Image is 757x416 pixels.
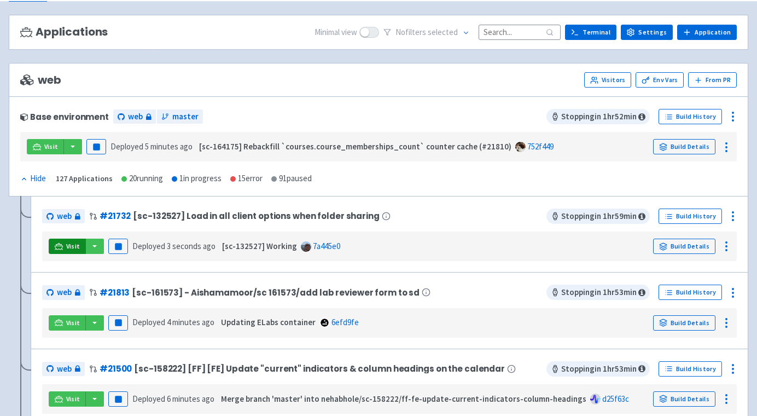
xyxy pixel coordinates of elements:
a: Env Vars [636,72,684,88]
a: Build History [659,285,722,300]
span: web [57,286,72,299]
span: Minimal view [315,26,357,39]
span: Deployed [110,141,193,152]
a: Build History [659,109,722,124]
button: From PR [688,72,737,88]
a: Application [677,25,737,40]
div: 1 in progress [172,172,222,185]
a: Visit [49,315,86,331]
span: Visit [44,142,59,151]
a: Visit [49,239,86,254]
button: Pause [108,239,128,254]
a: Build Details [653,391,715,407]
strong: [sc-132527] Working [222,241,297,251]
span: Deployed [132,317,214,327]
a: #21500 [100,363,132,374]
span: master [172,111,199,123]
a: Build History [659,209,722,224]
span: [sc-161573] - Aishamamoor/sc 161573/add lab reviewer form to sd [132,288,420,297]
a: web [113,109,156,124]
time: 4 minutes ago [167,317,214,327]
time: 3 seconds ago [167,241,216,251]
span: Stopping in 1 hr 53 min [546,361,650,377]
div: 127 Applications [56,172,113,185]
span: Deployed [132,394,214,404]
span: Visit [66,319,80,327]
strong: Merge branch 'master' into nehabhole/sc-158222/ff-fe-update-current-indicators-column-headings [221,394,586,404]
a: master [157,109,203,124]
a: 752f449 [527,141,554,152]
a: Visitors [584,72,631,88]
span: web [57,210,72,223]
a: web [42,209,85,224]
button: Pause [86,139,106,154]
div: 91 paused [271,172,312,185]
div: 15 error [230,172,263,185]
a: Build Details [653,139,715,154]
strong: [sc-164175] Rebackfill `courses.course_memberships_count` counter cache (#21810) [199,141,511,152]
span: web [128,111,143,123]
a: Terminal [565,25,616,40]
a: #21813 [100,287,130,298]
a: Settings [621,25,673,40]
span: web [20,74,61,86]
a: Build History [659,361,722,377]
span: [sc-132527] Load in all client options when folder sharing [133,211,379,221]
button: Pause [108,315,128,331]
span: Stopping in 1 hr 52 min [546,109,650,124]
a: 6efd9fe [331,317,359,327]
button: Pause [108,391,128,407]
a: web [42,285,85,300]
strong: Updating ELabs container [221,317,316,327]
a: 7a445e0 [313,241,340,251]
h3: Applications [20,26,108,38]
a: Build Details [653,315,715,331]
span: [sc-158222] [FF] [FE] Update "current" indicators & column headings on the calendar [134,364,505,373]
a: Visit [27,139,64,154]
a: d25f63c [602,394,629,404]
span: selected [428,27,458,37]
div: Hide [20,172,46,185]
a: web [42,362,85,377]
div: 20 running [121,172,163,185]
a: #21732 [100,210,131,222]
span: Stopping in 1 hr 53 min [546,285,650,300]
div: Base environment [20,112,109,122]
span: Deployed [132,241,216,251]
span: Stopping in 1 hr 59 min [546,209,650,224]
button: Hide [20,172,47,185]
input: Search... [479,25,561,39]
time: 5 minutes ago [145,141,193,152]
span: web [57,363,72,375]
a: Visit [49,391,86,407]
time: 6 minutes ago [167,394,214,404]
span: Visit [66,242,80,251]
span: Visit [66,395,80,403]
a: Build Details [653,239,715,254]
span: No filter s [395,26,458,39]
